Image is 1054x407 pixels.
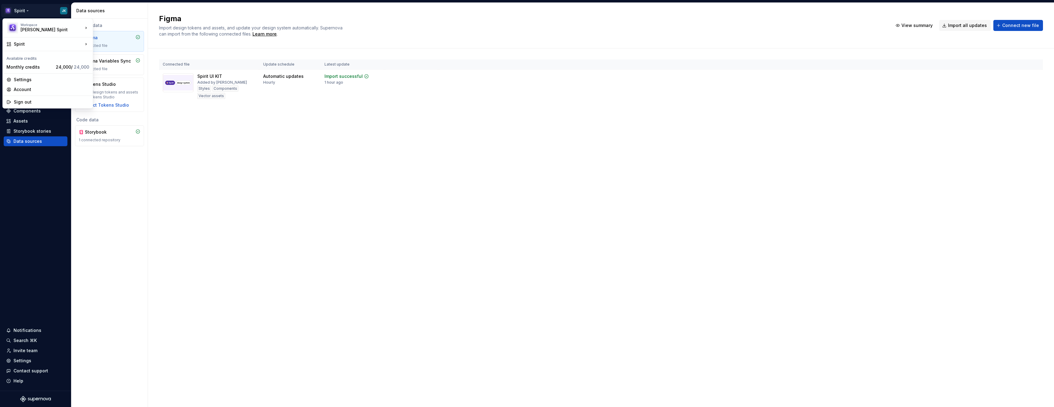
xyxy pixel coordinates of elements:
[21,27,73,33] div: [PERSON_NAME] Spirit
[74,64,89,70] span: 24,000
[14,41,83,47] div: Spirit
[56,64,89,70] span: 24,000 /
[14,86,89,93] div: Account
[21,23,83,27] div: Workspace
[14,77,89,83] div: Settings
[14,99,89,105] div: Sign out
[7,22,18,33] img: 63932fde-23f0-455f-9474-7c6a8a4930cd.png
[6,64,53,70] div: Monthly credits
[4,52,92,62] div: Available credits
